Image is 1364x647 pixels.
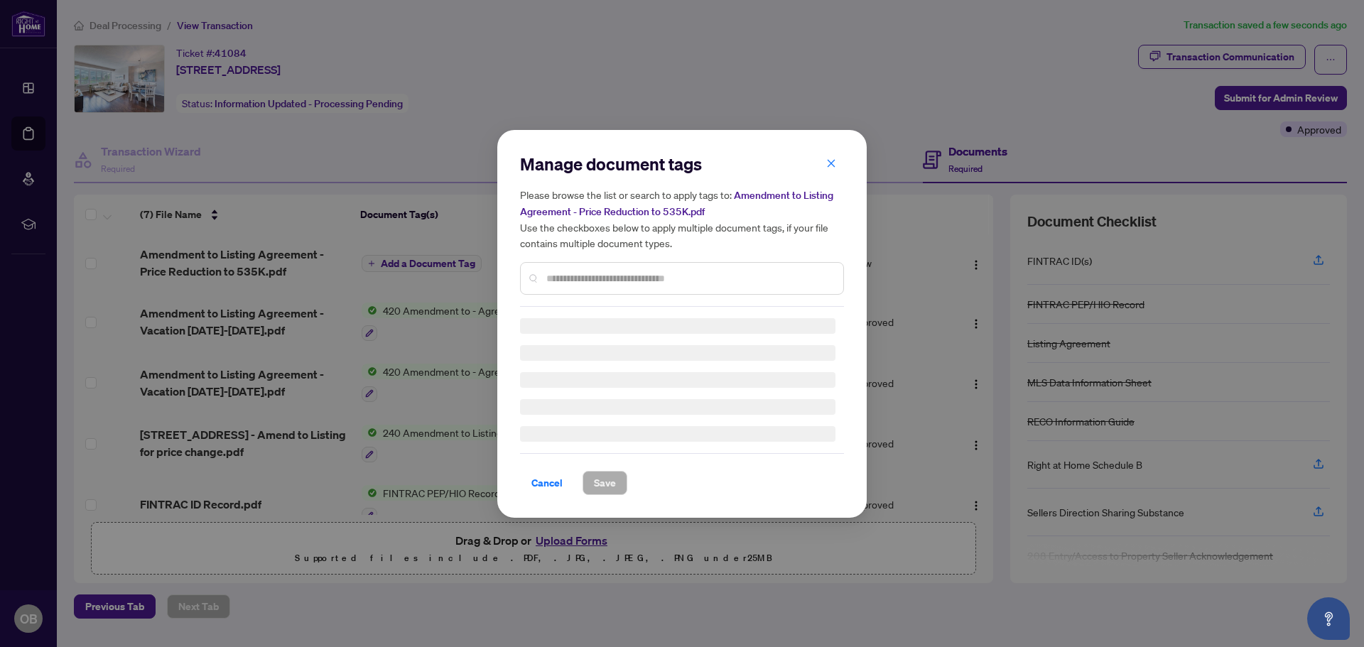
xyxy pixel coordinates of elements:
[531,472,563,494] span: Cancel
[520,153,844,175] h2: Manage document tags
[520,189,833,218] span: Amendment to Listing Agreement - Price Reduction to 535K.pdf
[826,158,836,168] span: close
[1307,597,1350,640] button: Open asap
[520,471,574,495] button: Cancel
[583,471,627,495] button: Save
[520,187,844,251] h5: Please browse the list or search to apply tags to: Use the checkboxes below to apply multiple doc...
